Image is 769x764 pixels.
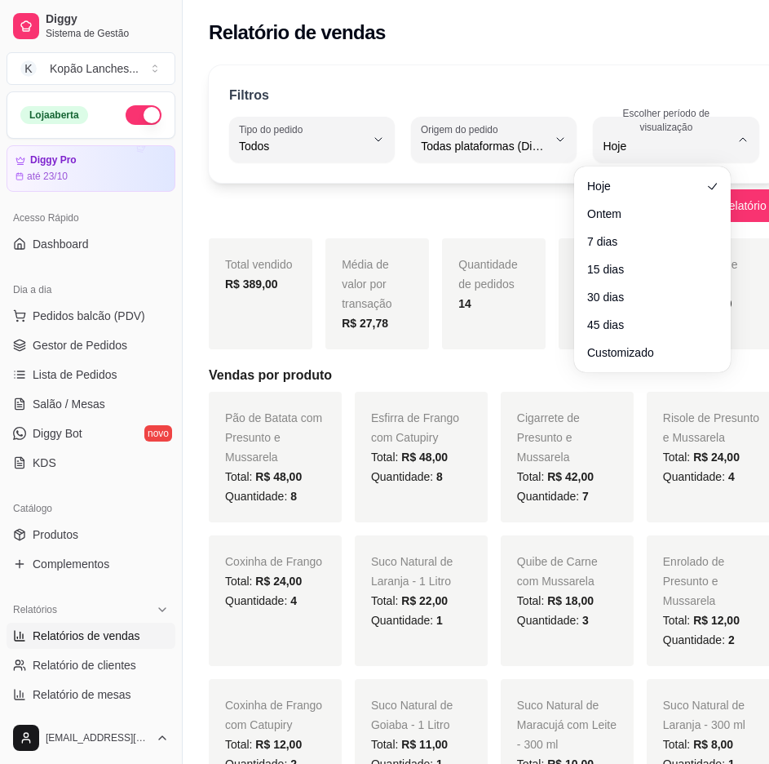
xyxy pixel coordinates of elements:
span: Total: [371,451,448,464]
span: Total: [663,451,740,464]
span: 4 [728,470,735,483]
span: Cigarrete de Presunto e Mussarela [517,411,580,464]
span: Complementos [33,556,109,572]
span: 1 [436,614,443,627]
span: Ontem [587,206,701,222]
label: Origem do pedido [421,122,503,136]
span: Quantidade: [371,470,443,483]
span: Total: [225,470,302,483]
span: Sistema de Gestão [46,27,169,40]
span: Quantidade: [517,490,589,503]
span: 15 dias [587,261,701,278]
span: Quantidade: [663,633,735,646]
div: Kopão Lanches ... [50,60,139,77]
span: Total: [225,738,302,751]
span: R$ 24,00 [255,575,302,588]
p: Filtros [229,86,269,105]
span: Esfirra de Frango com Catupiry [371,411,459,444]
label: Tipo do pedido [239,122,308,136]
span: Diggy Bot [33,425,82,442]
span: 30 dias [587,289,701,305]
span: Lista de Pedidos [33,366,117,383]
strong: R$ 0,00 [692,297,732,310]
span: Dashboard [33,236,89,252]
article: Diggy Pro [30,154,77,167]
strong: R$ 27,78 [342,317,388,330]
span: R$ 12,00 [255,738,302,751]
span: Todos [239,138,365,154]
span: 3 [582,614,589,627]
span: Suco Natural de Goiaba - 1 Litro [371,699,453,731]
span: Suco Natural de Laranja - 300 ml [663,699,745,731]
span: Enrolado de Presunto e Mussarela [663,555,725,607]
span: Relatório de clientes [33,657,136,673]
span: Suco Natural de Maracujá com Leite - 300 ml [517,699,617,751]
span: R$ 48,00 [255,470,302,483]
span: Quantidade: [225,490,297,503]
span: Quantidade: [371,614,443,627]
span: Risole de Presunto e Mussarela [663,411,759,444]
span: Todas plataformas (Diggy, iFood) [421,138,547,154]
strong: R$ 389,00 [225,278,278,291]
div: Acesso Rápido [7,205,175,231]
div: Catálogo [7,495,175,522]
span: Pão de Batata com Presunto e Mussarela [225,411,322,464]
span: R$ 18,00 [547,594,594,607]
span: Relatório de mesas [33,686,131,703]
span: 7 [582,490,589,503]
span: Coxinha de Frango [225,555,322,568]
span: R$ 22,00 [401,594,448,607]
span: R$ 24,00 [693,451,740,464]
button: Alterar Status [126,105,161,125]
div: Loja aberta [20,106,88,124]
strong: 14 [458,297,471,310]
span: Quantidade de pedidos [458,258,517,291]
span: R$ 8,00 [693,738,733,751]
span: Coxinha de Frango com Catupiry [225,699,322,731]
span: Total: [517,594,594,607]
span: 45 dias [587,317,701,333]
span: Salão / Mesas [33,396,105,412]
span: Total: [371,594,448,607]
span: Quantidade: [225,594,297,607]
span: Quantidade: [517,614,589,627]
span: Total: [371,738,448,751]
span: Relatórios de vendas [33,628,140,644]
div: Dia a dia [7,277,175,303]
span: Diggy [46,12,169,27]
span: 8 [436,470,443,483]
span: Customizado [587,344,701,361]
article: até 23/10 [27,170,68,183]
span: Total: [225,575,302,588]
span: 7 dias [587,233,701,250]
span: R$ 42,00 [547,470,594,483]
span: Relatórios [13,603,57,616]
span: Hoje [603,138,729,154]
span: Total: [663,738,733,751]
span: Suco Natural de Laranja - 1 Litro [371,555,453,588]
h2: Relatório de vendas [209,20,386,46]
span: Hoje [587,178,701,194]
span: Pedidos balcão (PDV) [33,308,145,324]
span: 4 [290,594,297,607]
span: [EMAIL_ADDRESS][DOMAIN_NAME] [46,731,149,744]
span: K [20,60,37,77]
span: Média de valor por transação [342,258,391,310]
span: Taxas de serviço [692,258,738,291]
span: R$ 48,00 [401,451,448,464]
span: R$ 12,00 [693,614,740,627]
label: Escolher período de visualização [603,106,736,134]
span: R$ 11,00 [401,738,448,751]
span: KDS [33,455,56,471]
span: Total: [517,470,594,483]
span: Produtos [33,526,78,543]
span: Quantidade: [663,470,735,483]
span: 8 [290,490,297,503]
span: 2 [728,633,735,646]
span: Quibe de Carne com Mussarela [517,555,598,588]
span: Gestor de Pedidos [33,337,127,353]
span: Total: [663,614,740,627]
span: Total vendido [225,258,293,271]
button: Select a team [7,52,175,85]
